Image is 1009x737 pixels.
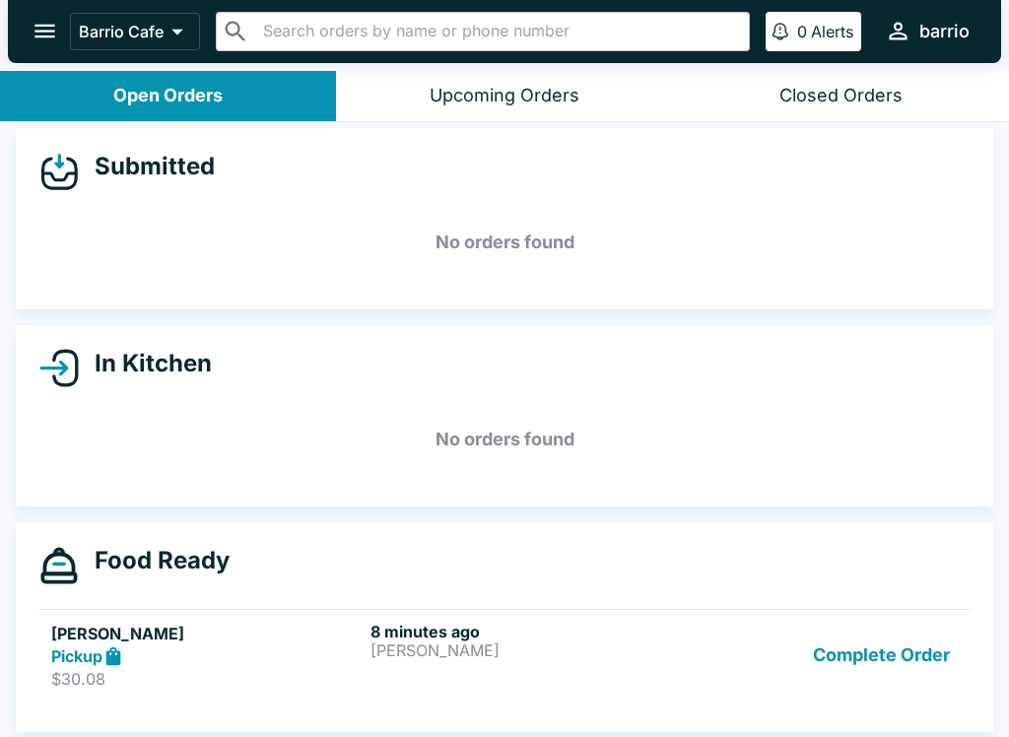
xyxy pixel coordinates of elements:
h5: No orders found [39,404,970,475]
h5: No orders found [39,207,970,278]
button: Barrio Cafe [70,13,200,50]
p: $30.08 [51,669,363,689]
div: Closed Orders [779,85,903,107]
button: open drawer [20,6,70,56]
p: Barrio Cafe [79,22,164,41]
div: Open Orders [113,85,223,107]
button: barrio [877,10,977,52]
h4: Food Ready [79,546,230,575]
h4: Submitted [79,152,215,181]
h4: In Kitchen [79,349,212,378]
p: [PERSON_NAME] [370,641,682,659]
p: 0 [797,22,807,41]
strong: Pickup [51,646,102,666]
a: [PERSON_NAME]Pickup$30.088 minutes ago[PERSON_NAME]Complete Order [39,609,970,702]
div: Upcoming Orders [430,85,579,107]
p: Alerts [811,22,853,41]
h6: 8 minutes ago [370,622,682,641]
div: barrio [919,20,970,43]
input: Search orders by name or phone number [257,18,741,45]
button: Complete Order [805,622,958,690]
h5: [PERSON_NAME] [51,622,363,645]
